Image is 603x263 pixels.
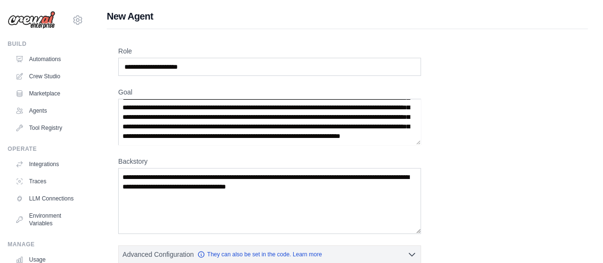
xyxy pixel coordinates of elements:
[11,174,83,189] a: Traces
[11,208,83,231] a: Environment Variables
[197,251,322,258] a: They can also be set in the code. Learn more
[11,86,83,101] a: Marketplace
[119,246,420,263] button: Advanced Configuration They can also be set in the code. Learn more
[11,103,83,118] a: Agents
[118,87,421,97] label: Goal
[118,46,421,56] label: Role
[123,250,194,259] span: Advanced Configuration
[8,11,55,29] img: Logo
[11,191,83,206] a: LLM Connections
[11,120,83,136] a: Tool Registry
[107,10,588,23] h1: New Agent
[118,157,421,166] label: Backstory
[8,40,83,48] div: Build
[11,69,83,84] a: Crew Studio
[11,157,83,172] a: Integrations
[8,145,83,153] div: Operate
[11,52,83,67] a: Automations
[8,241,83,248] div: Manage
